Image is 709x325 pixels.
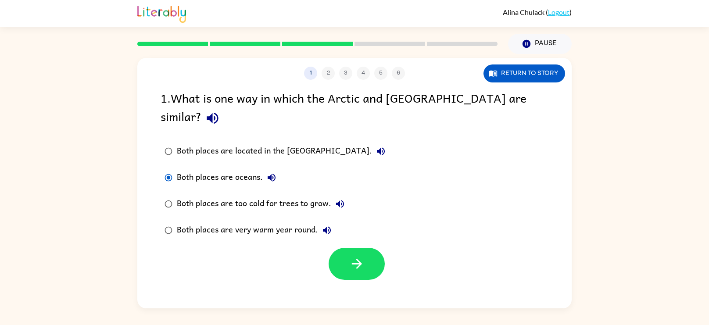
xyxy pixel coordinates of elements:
div: Both places are very warm year round. [177,221,336,239]
button: Return to story [483,64,565,82]
div: 1 . What is one way in which the Arctic and [GEOGRAPHIC_DATA] are similar? [161,89,548,129]
img: Literably [137,4,186,23]
span: Alina Chulack [503,8,546,16]
div: Both places are too cold for trees to grow. [177,195,349,213]
div: Both places are oceans. [177,169,280,186]
div: Both places are located in the [GEOGRAPHIC_DATA]. [177,143,390,160]
button: Pause [508,34,572,54]
button: Both places are very warm year round. [318,221,336,239]
button: Both places are oceans. [263,169,280,186]
button: Both places are located in the [GEOGRAPHIC_DATA]. [372,143,390,160]
button: Both places are too cold for trees to grow. [331,195,349,213]
button: 1 [304,67,317,80]
a: Logout [548,8,569,16]
div: ( ) [503,8,572,16]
